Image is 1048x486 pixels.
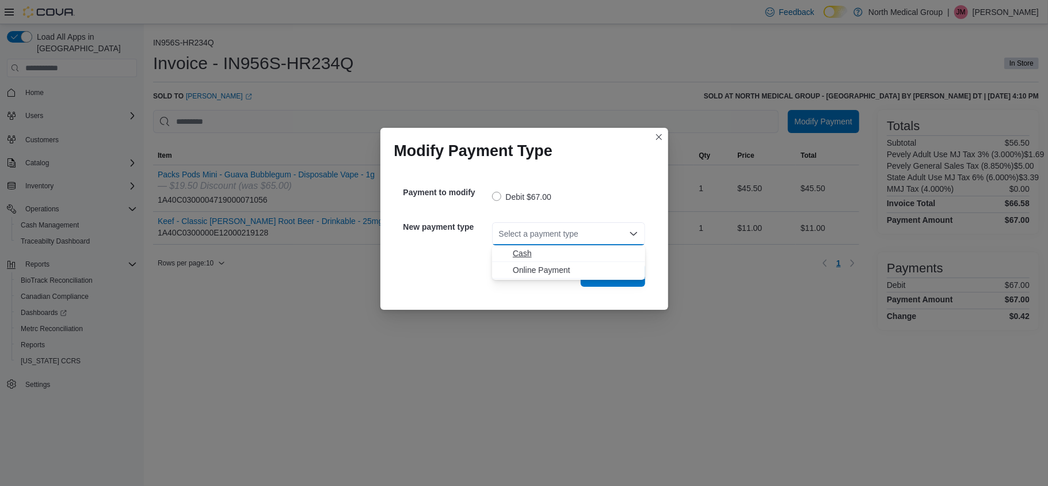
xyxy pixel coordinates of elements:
[394,142,553,160] h1: Modify Payment Type
[492,245,645,279] div: Choose from the following options
[403,215,490,238] h5: New payment type
[652,130,666,144] button: Closes this modal window
[492,245,645,262] button: Cash
[492,262,645,279] button: Online Payment
[403,181,490,204] h5: Payment to modify
[513,248,638,259] span: Cash
[513,264,638,276] span: Online Payment
[499,227,500,241] input: Accessible screen reader label
[629,229,638,238] button: Close list of options
[492,190,551,204] label: Debit $67.00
